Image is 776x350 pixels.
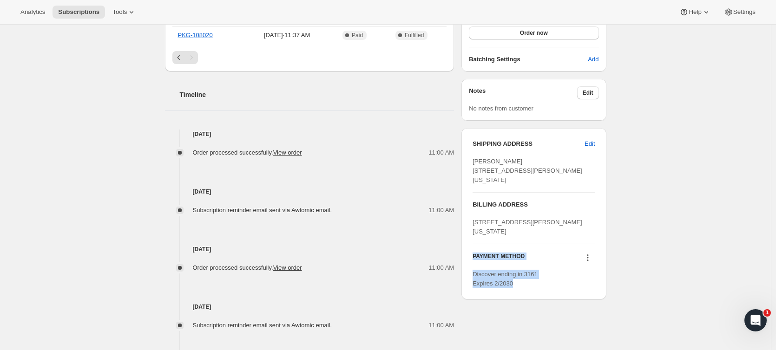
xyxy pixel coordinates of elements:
[473,219,582,235] span: [STREET_ADDRESS][PERSON_NAME][US_STATE]
[469,26,598,39] button: Order now
[193,264,302,271] span: Order processed successfully.
[428,321,454,330] span: 11:00 AM
[273,264,302,271] a: View order
[469,105,533,112] span: No notes from customer
[107,6,142,19] button: Tools
[193,149,302,156] span: Order processed successfully.
[733,8,756,16] span: Settings
[428,148,454,157] span: 11:00 AM
[172,51,447,64] nav: Pagination
[585,139,595,149] span: Edit
[178,32,213,39] a: PKG-108020
[165,130,454,139] h4: [DATE]
[588,55,598,64] span: Add
[473,200,595,209] h3: BILLING ADDRESS
[473,139,585,149] h3: SHIPPING ADDRESS
[583,89,593,97] span: Edit
[20,8,45,16] span: Analytics
[352,32,363,39] span: Paid
[674,6,716,19] button: Help
[247,31,327,40] span: [DATE] · 11:37 AM
[744,309,767,331] iframe: Intercom live chat
[428,206,454,215] span: 11:00 AM
[763,309,771,317] span: 1
[582,52,604,67] button: Add
[405,32,424,39] span: Fulfilled
[172,51,185,64] button: Previous
[273,149,302,156] a: View order
[689,8,701,16] span: Help
[473,253,525,265] h3: PAYMENT METHOD
[469,86,577,99] h3: Notes
[193,322,332,329] span: Subscription reminder email sent via Awtomic email.
[112,8,127,16] span: Tools
[165,187,454,196] h4: [DATE]
[520,29,548,37] span: Order now
[165,245,454,254] h4: [DATE]
[193,207,332,214] span: Subscription reminder email sent via Awtomic email.
[53,6,105,19] button: Subscriptions
[577,86,599,99] button: Edit
[469,55,588,64] h6: Batching Settings
[180,90,454,99] h2: Timeline
[15,6,51,19] button: Analytics
[473,158,582,183] span: [PERSON_NAME] [STREET_ADDRESS][PERSON_NAME][US_STATE]
[428,263,454,272] span: 11:00 AM
[58,8,99,16] span: Subscriptions
[165,302,454,311] h4: [DATE]
[473,271,537,287] span: Discover ending in 3161 Expires 2/2030
[579,136,600,151] button: Edit
[718,6,761,19] button: Settings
